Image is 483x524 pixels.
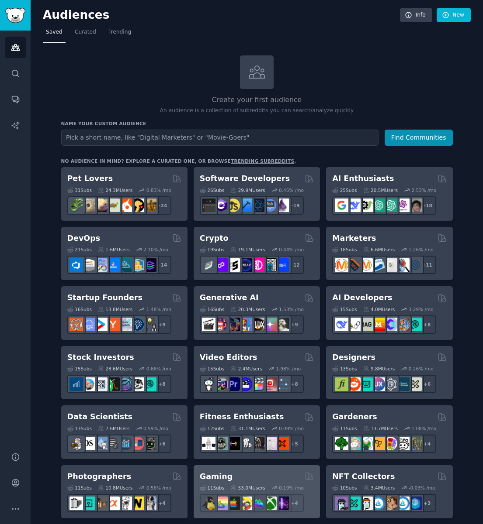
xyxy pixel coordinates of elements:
img: VideoEditors [239,377,252,391]
img: fitness30plus [251,437,264,450]
img: Entrepreneurship [131,318,144,331]
div: 20.3M Users [230,306,265,312]
img: GymMotivation [214,437,228,450]
h2: Crypto [200,233,229,244]
div: 13 Sub s [67,425,92,432]
img: SavageGarden [359,437,373,450]
div: 24.3M Users [98,187,132,193]
div: 13 Sub s [332,366,357,372]
div: + 18 [418,196,436,215]
img: iOSProgramming [239,199,252,212]
div: 11 Sub s [332,425,357,432]
img: userexperience [384,377,397,391]
img: ballpython [82,199,95,212]
div: 0.59 % /mo [143,425,168,432]
img: personaltraining [275,437,289,450]
div: 2.53 % /mo [411,187,436,193]
h2: Video Editors [200,352,257,363]
div: 9.8M Users [363,366,395,372]
img: 0xPolygon [214,258,228,272]
img: dogbreed [143,199,156,212]
img: GamerPals [239,497,252,510]
h2: DevOps [67,233,101,244]
img: csharp [214,199,228,212]
a: Saved [43,25,66,43]
div: 3.4M Users [363,485,395,491]
img: analog [69,497,83,510]
h2: AI Developers [332,292,392,303]
img: logodesign [347,377,361,391]
img: typography [335,377,348,391]
div: 15 Sub s [67,366,92,372]
img: cockatiel [118,199,132,212]
img: deepdream [226,318,240,331]
div: 28.6M Users [98,366,132,372]
img: ValueInvesting [82,377,95,391]
h2: Fitness Enthusiasts [200,411,284,422]
h2: Designers [332,352,375,363]
h2: Software Developers [200,173,290,184]
img: flowers [384,437,397,450]
div: + 3 [418,494,436,512]
img: PlatformEngineers [143,258,156,272]
div: 13.7M Users [363,425,398,432]
img: indiehackers [118,318,132,331]
img: Youtubevideo [263,377,277,391]
p: An audience is a collection of subreddits you can search/analyze quickly [61,107,453,115]
img: editors [214,377,228,391]
div: + 4 [418,435,436,453]
div: No audience in mind? Explore a curated one, or browse . [61,158,296,164]
span: Saved [46,28,63,36]
img: canon [118,497,132,510]
img: CryptoArt [384,497,397,510]
img: OpenseaMarket [396,497,410,510]
div: 2.4M Users [230,366,262,372]
div: + 8 [285,375,304,393]
img: datasets [131,437,144,450]
img: streetphotography [82,497,95,510]
img: NFTmarket [359,497,373,510]
div: 0.26 % /mo [409,366,434,372]
img: Nikon [131,497,144,510]
div: + 8 [418,315,436,334]
img: DeepSeek [347,199,361,212]
div: 15 Sub s [200,366,224,372]
img: CozyGamers [214,497,228,510]
img: SaaS [82,318,95,331]
h2: Marketers [332,233,376,244]
div: 0.45 % /mo [279,187,304,193]
img: reactnative [251,199,264,212]
img: OnlineMarketing [408,258,422,272]
img: defi_ [275,258,289,272]
img: gamers [251,497,264,510]
div: 0.19 % /mo [279,485,304,491]
h2: Audiences [43,8,400,22]
img: Forex [94,377,108,391]
div: 15 Sub s [332,306,357,312]
img: leopardgeckos [94,199,108,212]
img: gopro [202,377,215,391]
h2: AI Enthusiasts [332,173,394,184]
div: 11 Sub s [67,485,92,491]
div: + 24 [153,196,171,215]
div: 1.98 % /mo [276,366,301,372]
img: NFTExchange [335,497,348,510]
div: 1.53 % /mo [279,306,304,312]
img: AItoolsCatalog [359,199,373,212]
div: 0.56 % /mo [146,485,171,491]
img: defiblockchain [251,258,264,272]
img: UX_Design [408,377,422,391]
img: technicalanalysis [143,377,156,391]
div: + 4 [153,494,171,512]
img: MarketingResearch [396,258,410,272]
div: 1.08 % /mo [411,425,436,432]
img: sdforall [239,318,252,331]
img: aivideo [202,318,215,331]
img: dividends [69,377,83,391]
h2: Photographers [67,471,132,482]
img: UrbanGardening [396,437,410,450]
img: swingtrading [131,377,144,391]
img: DeepSeek [335,318,348,331]
img: MachineLearning [69,437,83,450]
img: ArtificalIntelligence [408,199,422,212]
